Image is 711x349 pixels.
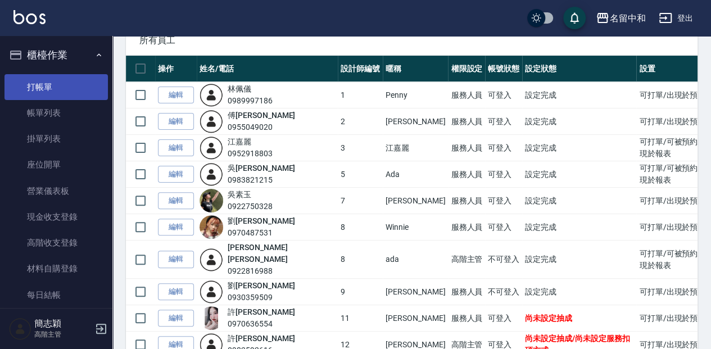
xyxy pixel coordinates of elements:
[383,241,448,279] td: ada
[522,135,636,161] td: 設定完成
[448,82,485,108] td: 服務人員
[525,314,572,323] span: 尚未設定抽成
[522,82,636,108] td: 設定完成
[448,135,485,161] td: 服務人員
[139,35,684,46] span: 所有員工
[197,56,338,82] th: 姓名/電話
[485,135,522,161] td: 可登入
[4,178,108,204] a: 營業儀表板
[228,164,295,173] a: 吳[PERSON_NAME]
[200,162,223,186] img: user-login-man-human-body-mobile-person-512.png
[228,265,335,277] div: 0922816988
[383,108,448,135] td: [PERSON_NAME]
[228,111,295,120] a: 傅[PERSON_NAME]
[485,56,522,82] th: 帳號狀態
[200,248,223,271] img: user-login-man-human-body-mobile-person-512.png
[609,11,645,25] div: 名留中和
[200,110,223,133] img: user-login-man-human-body-mobile-person-512.png
[158,87,194,104] a: 編輯
[228,95,273,107] div: 0989997186
[338,305,383,332] td: 11
[654,8,698,29] button: 登出
[338,135,383,161] td: 3
[522,161,636,188] td: 設定完成
[448,279,485,305] td: 服務人員
[158,113,194,130] a: 編輯
[522,108,636,135] td: 設定完成
[158,166,194,183] a: 編輯
[522,188,636,214] td: 設定完成
[522,214,636,241] td: 設定完成
[485,82,522,108] td: 可登入
[383,56,448,82] th: 暱稱
[200,306,223,330] img: avatar.jpeg
[448,188,485,214] td: 服務人員
[338,279,383,305] td: 9
[4,74,108,100] a: 打帳單
[4,308,108,334] a: 排班表
[485,241,522,279] td: 不可登入
[4,204,108,230] a: 現金收支登錄
[485,279,522,305] td: 不可登入
[200,215,223,239] img: avatar.jpeg
[522,279,636,305] td: 設定完成
[158,310,194,327] a: 編輯
[155,56,197,82] th: 操作
[448,214,485,241] td: 服務人員
[228,281,295,290] a: 劉[PERSON_NAME]
[338,214,383,241] td: 8
[485,108,522,135] td: 可登入
[34,318,92,329] h5: 簡志穎
[383,161,448,188] td: Ada
[158,219,194,236] a: 編輯
[338,56,383,82] th: 設計師編號
[338,188,383,214] td: 7
[158,139,194,157] a: 編輯
[4,126,108,152] a: 掛單列表
[4,152,108,178] a: 座位開單
[228,292,295,303] div: 0930359509
[158,283,194,301] a: 編輯
[522,241,636,279] td: 設定完成
[158,192,194,210] a: 編輯
[228,121,295,133] div: 0955049020
[228,174,295,186] div: 0983821215
[383,214,448,241] td: Winnie
[228,227,295,239] div: 0970487531
[228,137,251,146] a: 江嘉麗
[200,189,223,212] img: avatar.jpeg
[383,305,448,332] td: [PERSON_NAME]
[383,82,448,108] td: Penny
[9,318,31,340] img: Person
[4,282,108,308] a: 每日結帳
[563,7,586,29] button: save
[485,161,522,188] td: 可登入
[228,334,295,343] a: 許[PERSON_NAME]
[34,329,92,339] p: 高階主管
[448,108,485,135] td: 服務人員
[448,241,485,279] td: 高階主管
[485,305,522,332] td: 可登入
[448,161,485,188] td: 服務人員
[485,188,522,214] td: 可登入
[4,40,108,70] button: 櫃檯作業
[448,56,485,82] th: 權限設定
[200,280,223,303] img: user-login-man-human-body-mobile-person-512.png
[200,83,223,107] img: user-login-man-human-body-mobile-person-512.png
[4,230,108,256] a: 高階收支登錄
[13,10,46,24] img: Logo
[228,318,295,330] div: 0970636554
[338,241,383,279] td: 8
[228,190,251,199] a: 吳素玉
[522,56,636,82] th: 設定狀態
[383,279,448,305] td: [PERSON_NAME]
[383,188,448,214] td: [PERSON_NAME]
[228,307,295,316] a: 許[PERSON_NAME]
[448,305,485,332] td: 服務人員
[338,108,383,135] td: 2
[383,135,448,161] td: 江嘉麗
[228,148,273,160] div: 0952918803
[591,7,650,30] button: 名留中和
[338,82,383,108] td: 1
[4,100,108,126] a: 帳單列表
